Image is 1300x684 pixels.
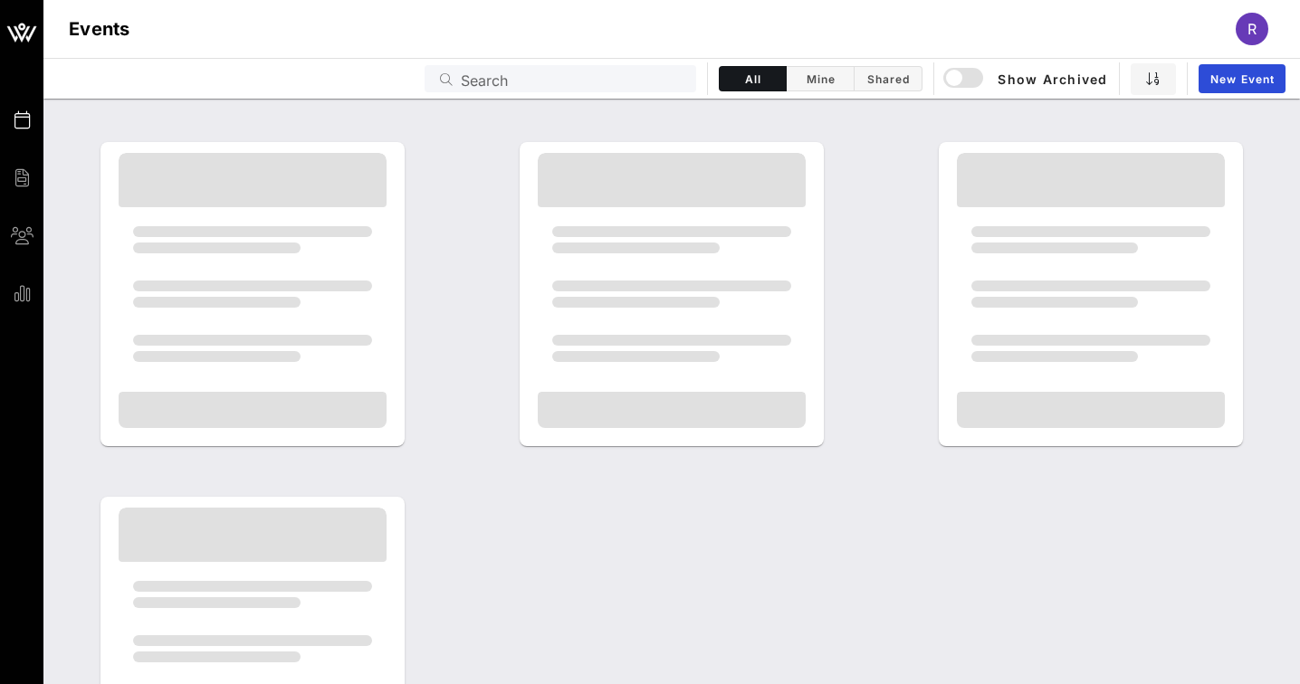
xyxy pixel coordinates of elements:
[1199,64,1286,93] a: New Event
[798,72,843,86] span: Mine
[787,66,855,91] button: Mine
[1209,72,1275,86] span: New Event
[946,68,1107,90] span: Show Archived
[1247,20,1257,38] span: r
[719,66,787,91] button: All
[69,14,130,43] h1: Events
[731,72,775,86] span: All
[855,66,922,91] button: Shared
[1236,13,1268,45] div: r
[865,72,911,86] span: Shared
[945,62,1108,95] button: Show Archived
